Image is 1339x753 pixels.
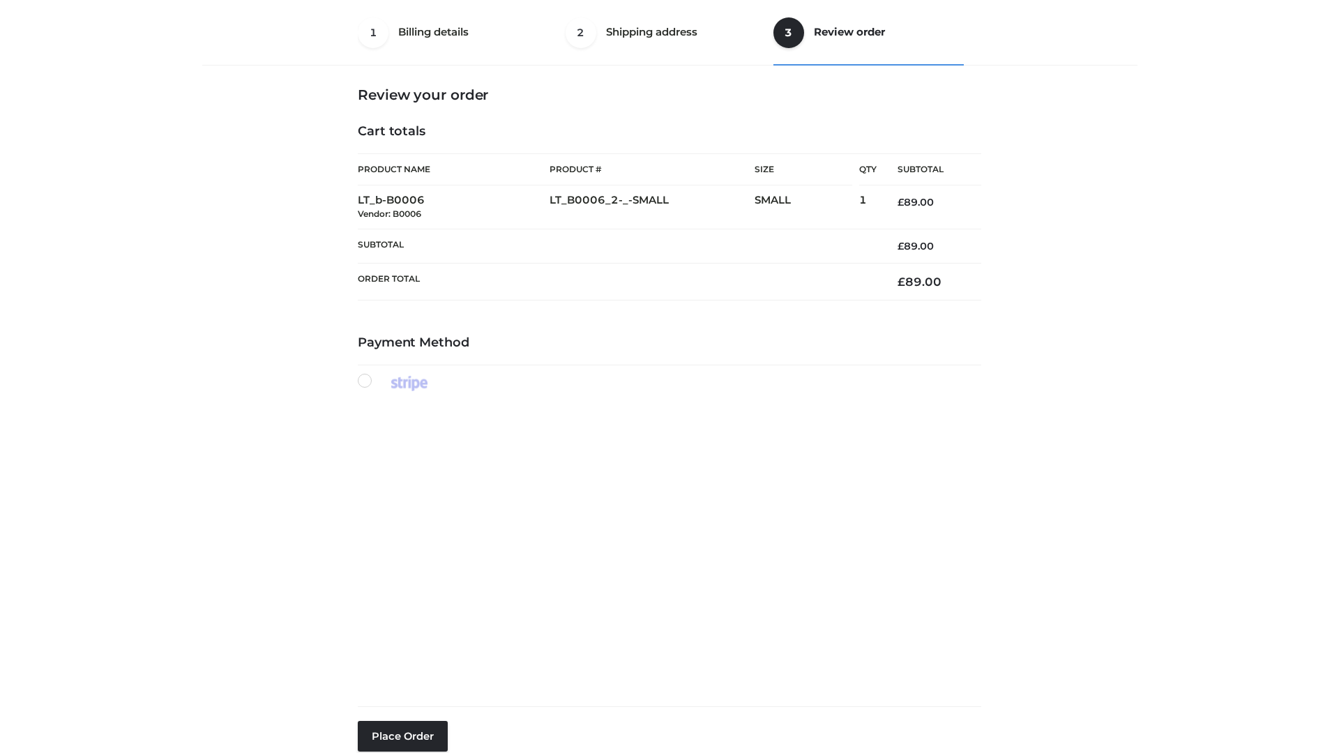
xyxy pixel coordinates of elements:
th: Order Total [358,264,877,301]
bdi: 89.00 [898,275,941,289]
th: Qty [859,153,877,185]
bdi: 89.00 [898,196,934,208]
bdi: 89.00 [898,240,934,252]
td: SMALL [755,185,859,229]
h4: Cart totals [358,124,981,139]
small: Vendor: B0006 [358,208,421,219]
span: £ [898,196,904,208]
th: Product Name [358,153,550,185]
th: Subtotal [877,154,981,185]
button: Place order [358,721,448,752]
iframe: Secure payment input frame [355,388,978,695]
th: Size [755,154,852,185]
span: £ [898,240,904,252]
th: Product # [550,153,755,185]
h4: Payment Method [358,335,981,351]
td: LT_B0006_2-_-SMALL [550,185,755,229]
td: 1 [859,185,877,229]
h3: Review your order [358,86,981,103]
span: £ [898,275,905,289]
th: Subtotal [358,229,877,263]
td: LT_b-B0006 [358,185,550,229]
